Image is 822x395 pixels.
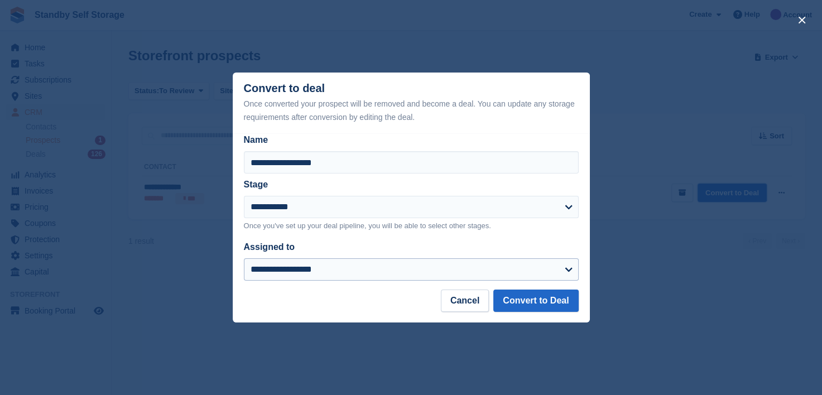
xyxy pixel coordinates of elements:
[793,11,811,29] button: close
[244,133,579,147] label: Name
[493,290,578,312] button: Convert to Deal
[244,97,579,124] div: Once converted your prospect will be removed and become a deal. You can update any storage requir...
[244,220,579,232] p: Once you've set up your deal pipeline, you will be able to select other stages.
[244,242,295,252] label: Assigned to
[244,82,579,124] div: Convert to deal
[244,180,268,189] label: Stage
[441,290,489,312] button: Cancel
